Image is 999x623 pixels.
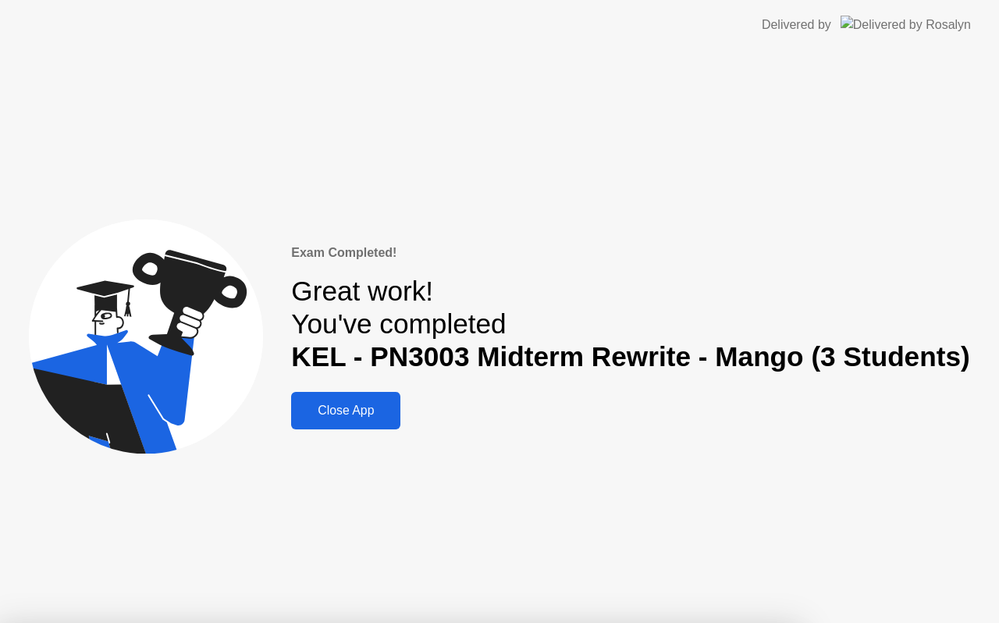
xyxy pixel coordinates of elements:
div: Close App [296,404,396,418]
div: Great work! You've completed [291,275,969,374]
div: Delivered by [762,16,831,34]
b: KEL - PN3003 Midterm Rewrite - Mango (3 Students) [291,341,969,372]
img: Delivered by Rosalyn [841,16,971,34]
div: Exam Completed! [291,244,969,262]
